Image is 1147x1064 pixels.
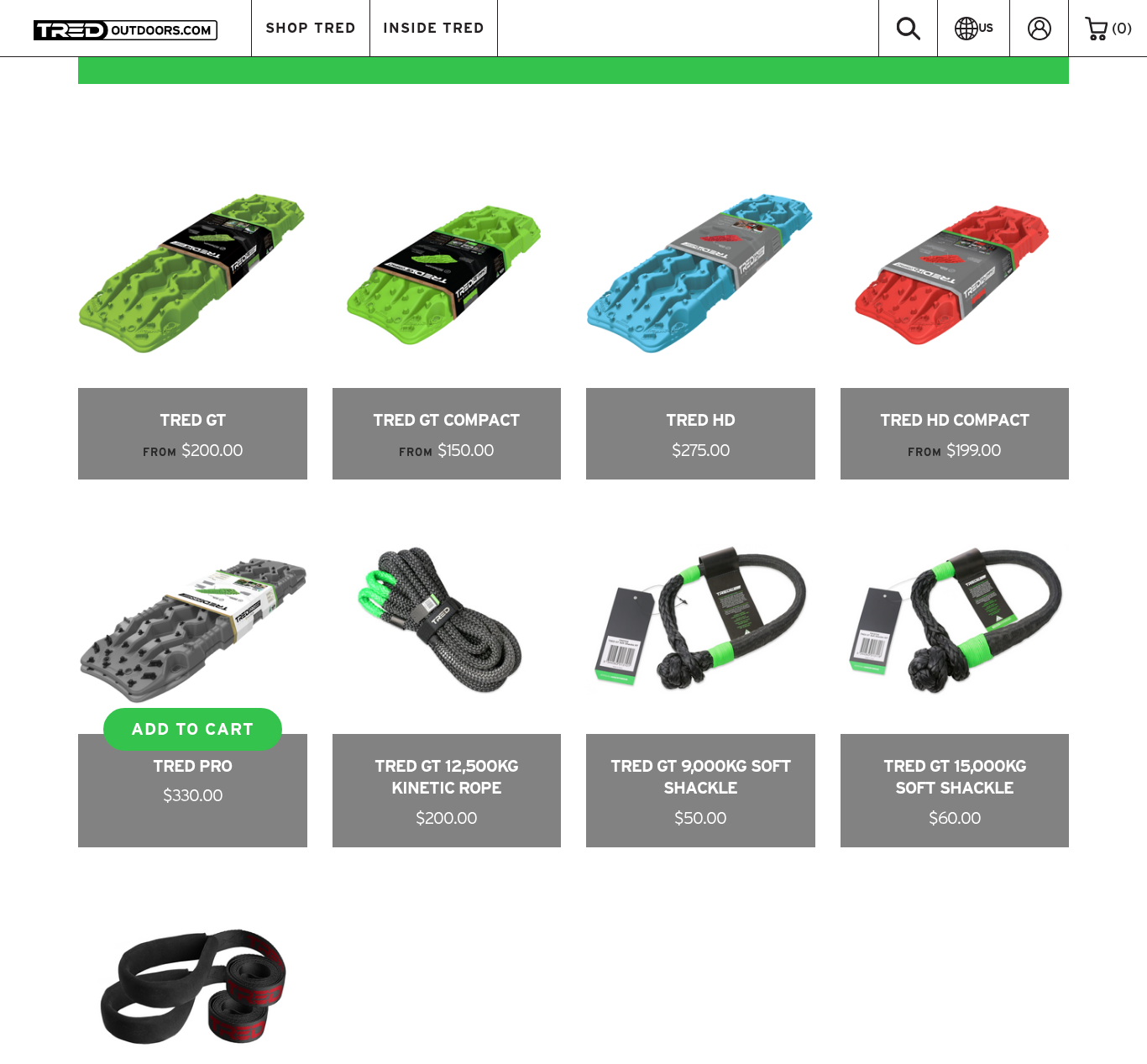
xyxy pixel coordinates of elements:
[1085,17,1108,40] img: cart-icon
[1117,20,1127,36] span: 0
[103,708,282,752] a: ADD TO CART
[34,20,217,40] img: TRED Outdoors America
[265,21,356,35] span: SHOP TRED
[1112,21,1132,36] span: ( )
[383,21,484,35] span: INSIDE TRED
